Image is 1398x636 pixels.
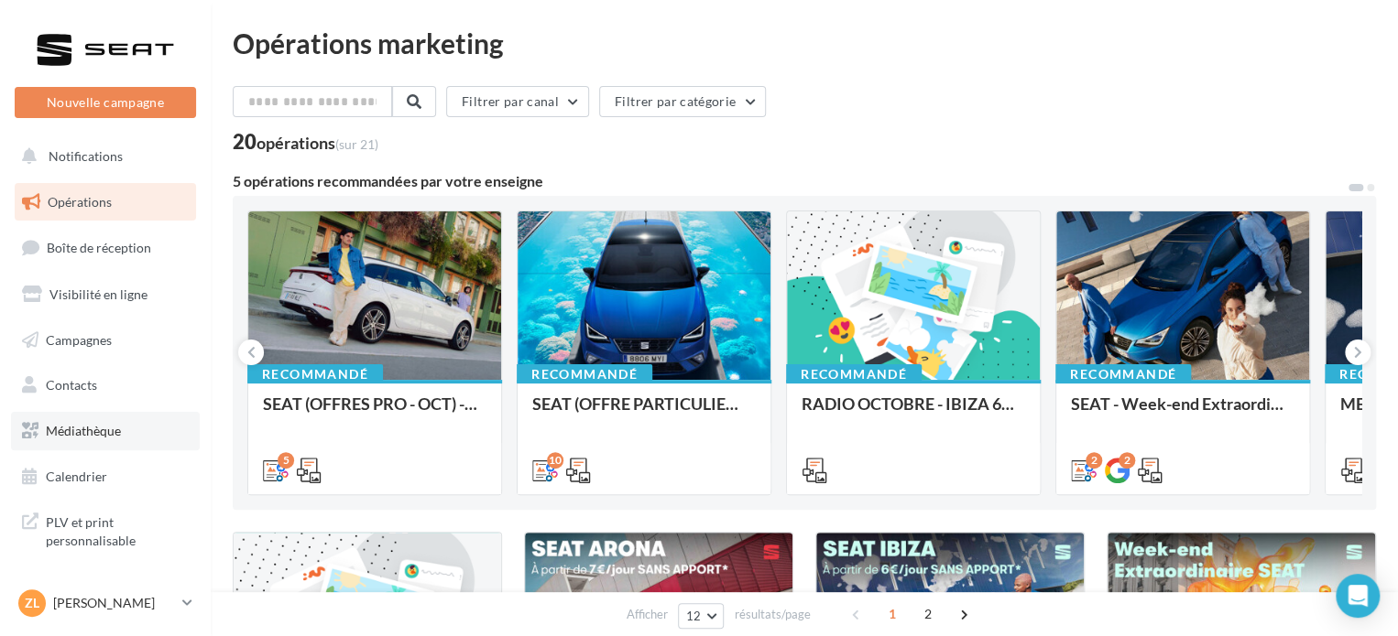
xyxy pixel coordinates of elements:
[686,609,702,623] span: 12
[1336,574,1380,618] div: Open Intercom Messenger
[46,377,97,393] span: Contacts
[233,132,378,152] div: 20
[335,136,378,152] span: (sur 21)
[1119,452,1135,469] div: 2
[46,510,189,549] span: PLV et print personnalisable
[15,87,196,118] button: Nouvelle campagne
[446,86,589,117] button: Filtrer par canal
[11,502,200,556] a: PLV et print personnalisable
[11,412,200,450] a: Médiathèque
[11,366,200,404] a: Contacts
[678,603,725,629] button: 12
[547,452,563,469] div: 10
[786,364,922,384] div: Recommandé
[913,599,943,629] span: 2
[11,458,200,496] a: Calendrier
[517,364,652,384] div: Recommandé
[257,135,378,151] div: opérations
[1055,364,1191,384] div: Recommandé
[278,452,294,469] div: 5
[49,286,147,302] span: Visibilité en ligne
[263,394,486,431] div: SEAT (OFFRES PRO - OCT) - SOCIAL MEDIA
[627,606,668,623] span: Afficher
[15,586,196,620] a: Zl [PERSON_NAME]
[233,174,1347,189] div: 5 opérations recommandées par votre enseigne
[247,364,383,384] div: Recommandé
[734,606,810,623] span: résultats/page
[46,423,121,438] span: Médiathèque
[11,321,200,360] a: Campagnes
[49,148,123,164] span: Notifications
[11,137,192,176] button: Notifications
[46,469,107,484] span: Calendrier
[802,394,1025,431] div: RADIO OCTOBRE - IBIZA 6€/Jour + Week-end extraordinaire
[11,183,200,221] a: Opérations
[46,331,112,347] span: Campagnes
[1071,394,1294,431] div: SEAT - Week-end Extraordinaire ([GEOGRAPHIC_DATA]) - OCTOBRE
[11,275,200,314] a: Visibilité en ligne
[11,228,200,267] a: Boîte de réception
[233,29,1376,57] div: Opérations marketing
[878,599,907,629] span: 1
[1086,452,1102,469] div: 2
[53,594,175,612] p: [PERSON_NAME]
[47,240,151,255] span: Boîte de réception
[25,594,39,612] span: Zl
[532,394,756,431] div: SEAT (OFFRE PARTICULIER - OCT) - SOCIAL MEDIA
[599,86,766,117] button: Filtrer par catégorie
[48,194,112,210] span: Opérations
